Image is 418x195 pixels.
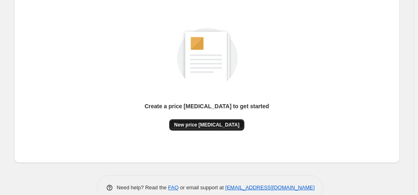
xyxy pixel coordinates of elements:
a: FAQ [168,184,179,191]
span: New price [MEDICAL_DATA] [174,122,239,128]
a: [EMAIL_ADDRESS][DOMAIN_NAME] [225,184,315,191]
span: or email support at [179,184,225,191]
button: New price [MEDICAL_DATA] [169,119,244,131]
span: Need help? Read the [117,184,168,191]
p: Create a price [MEDICAL_DATA] to get started [144,102,269,110]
